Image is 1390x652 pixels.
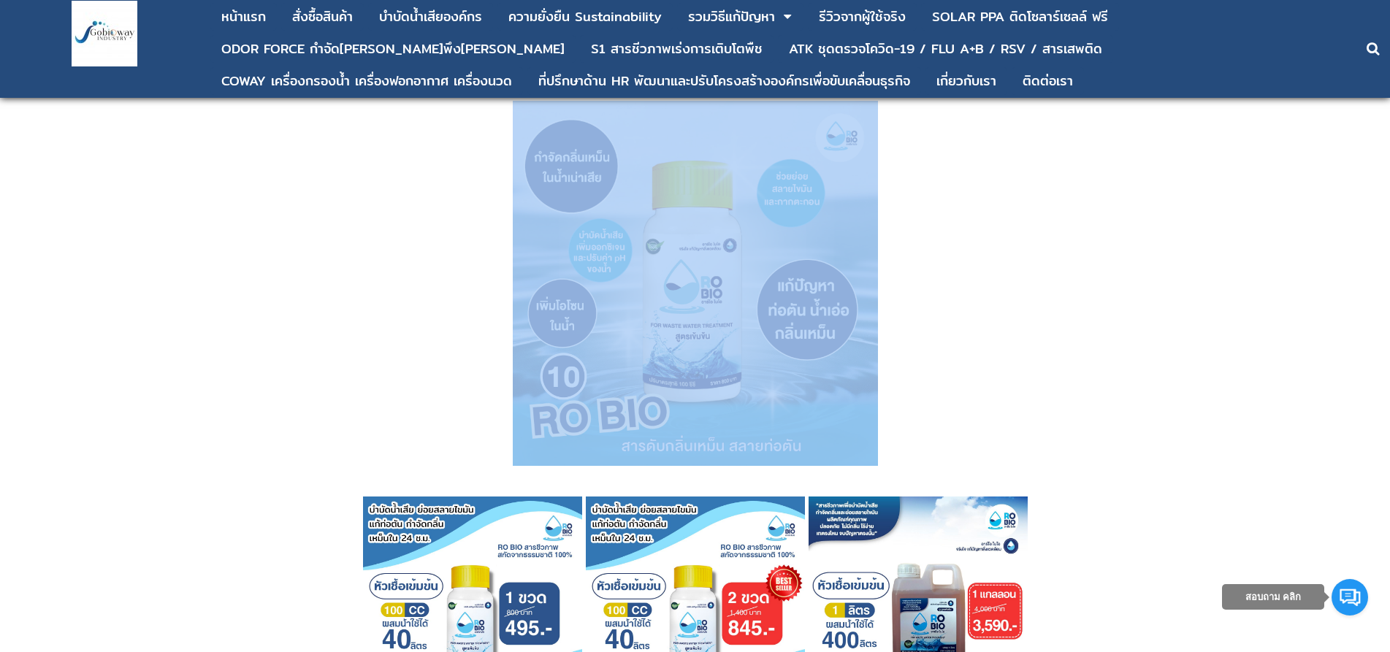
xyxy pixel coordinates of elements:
[932,10,1108,23] div: SOLAR PPA ติดโซลาร์เซลล์ ฟรี
[292,10,353,23] div: สั่งซื้อสินค้า
[379,10,482,23] div: บําบัดน้ำเสียองค์กร
[591,35,763,63] a: S1 สารชีวภาพเร่งการเติบโตพืช
[1245,591,1302,602] span: สอบถาม คลิก
[221,67,512,95] a: COWAY เครื่องกรองน้ำ เครื่องฟอกอากาศ เครื่องนวด
[936,67,996,95] a: เกี่ยวกับเรา
[292,3,353,31] a: สั่งซื้อสินค้า
[789,35,1102,63] a: ATK ชุดตรวจโควิด-19 / FLU A+B / RSV / สารเสพติด
[591,42,763,55] div: S1 สารชีวภาพเร่งการเติบโตพืช
[538,67,910,95] a: ที่ปรึกษาด้าน HR พัฒนาและปรับโครงสร้างองค์กรเพื่อขับเคลื่อนธุรกิจ
[508,10,662,23] div: ความยั่งยืน Sustainability
[221,35,565,63] a: ODOR FORCE กำจัด[PERSON_NAME]พึง[PERSON_NAME]
[1023,74,1073,88] div: ติดต่อเรา
[1023,67,1073,95] a: ติดต่อเรา
[688,3,775,31] a: รวมวิธีแก้ปัญหา
[379,3,482,31] a: บําบัดน้ำเสียองค์กร
[221,74,512,88] div: COWAY เครื่องกรองน้ำ เครื่องฟอกอากาศ เครื่องนวด
[819,10,906,23] div: รีวิวจากผู้ใช้จริง
[819,3,906,31] a: รีวิวจากผู้ใช้จริง
[221,3,266,31] a: หน้าแรก
[508,3,662,31] a: ความยั่งยืน Sustainability
[538,74,910,88] div: ที่ปรึกษาด้าน HR พัฒนาและปรับโครงสร้างองค์กรเพื่อขับเคลื่อนธุรกิจ
[688,10,775,23] div: รวมวิธีแก้ปัญหา
[936,74,996,88] div: เกี่ยวกับเรา
[932,3,1108,31] a: SOLAR PPA ติดโซลาร์เซลล์ ฟรี
[72,1,137,66] img: large-1644130236041.jpg
[789,42,1102,55] div: ATK ชุดตรวจโควิด-19 / FLU A+B / RSV / สารเสพติด
[221,42,565,55] div: ODOR FORCE กำจัด[PERSON_NAME]พึง[PERSON_NAME]
[221,10,266,23] div: หน้าแรก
